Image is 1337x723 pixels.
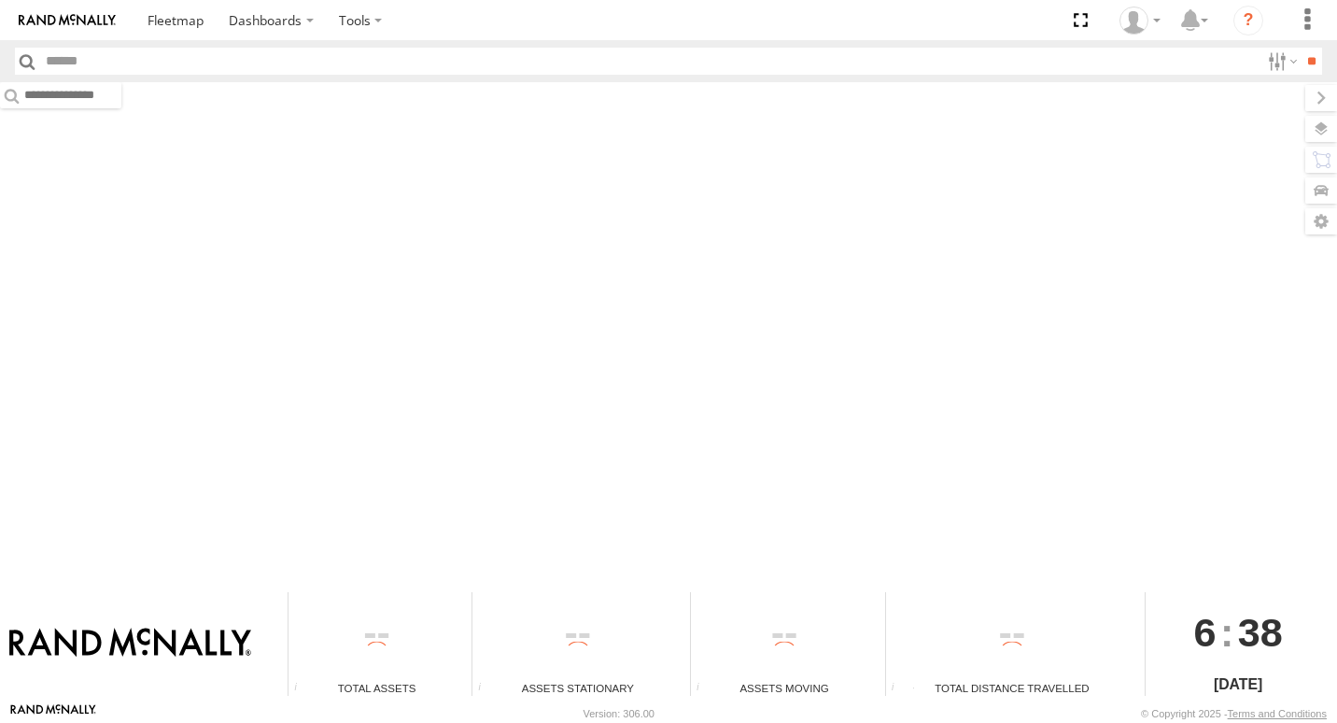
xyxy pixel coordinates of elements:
div: Total number of Enabled Assets [289,682,317,696]
div: Total number of assets current in transit. [691,682,719,696]
div: Total number of assets current stationary. [472,682,500,696]
span: 38 [1238,592,1283,673]
div: Total distance travelled by all assets within specified date range and applied filters [886,682,914,696]
div: Version: 306.00 [584,708,654,719]
a: Terms and Conditions [1228,708,1327,719]
label: Map Settings [1305,208,1337,234]
div: Assets Stationary [472,680,683,696]
img: rand-logo.svg [19,14,116,27]
div: [DATE] [1146,673,1330,696]
label: Search Filter Options [1260,48,1301,75]
a: Visit our Website [10,704,96,723]
div: Total Distance Travelled [886,680,1139,696]
div: Valeo Dash [1113,7,1167,35]
div: Assets Moving [691,680,879,696]
i: ? [1233,6,1263,35]
span: 6 [1194,592,1217,673]
div: Total Assets [289,680,465,696]
div: © Copyright 2025 - [1141,708,1327,719]
img: Rand McNally [9,628,251,659]
div: : [1146,592,1330,673]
